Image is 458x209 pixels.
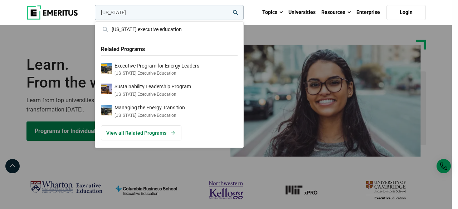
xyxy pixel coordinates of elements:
[114,91,191,98] p: [US_STATE] Executive Education
[386,5,426,20] a: Login
[101,125,181,140] a: View all Related Programs
[114,113,185,119] p: [US_STATE] Executive Education
[101,42,238,55] h5: Related Programs
[101,84,238,98] a: Sustainability Leadership Program[US_STATE] Executive Education
[101,84,112,94] img: Sustainability Leadership Program
[101,105,238,119] a: Managing the Energy Transition[US_STATE] Executive Education
[114,105,185,111] p: Managing the Energy Transition
[114,84,191,90] p: Sustainability Leadership Program
[101,63,238,77] a: Executive Program for Energy Leaders[US_STATE] Executive Education
[95,5,244,20] input: woocommerce-product-search-field-0
[114,70,199,76] p: [US_STATE] Executive Education
[101,25,238,33] div: [US_STATE] executive education
[114,63,199,69] p: Executive Program for Energy Leaders
[101,105,112,115] img: Managing the Energy Transition
[101,63,112,74] img: Executive Program for Energy Leaders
